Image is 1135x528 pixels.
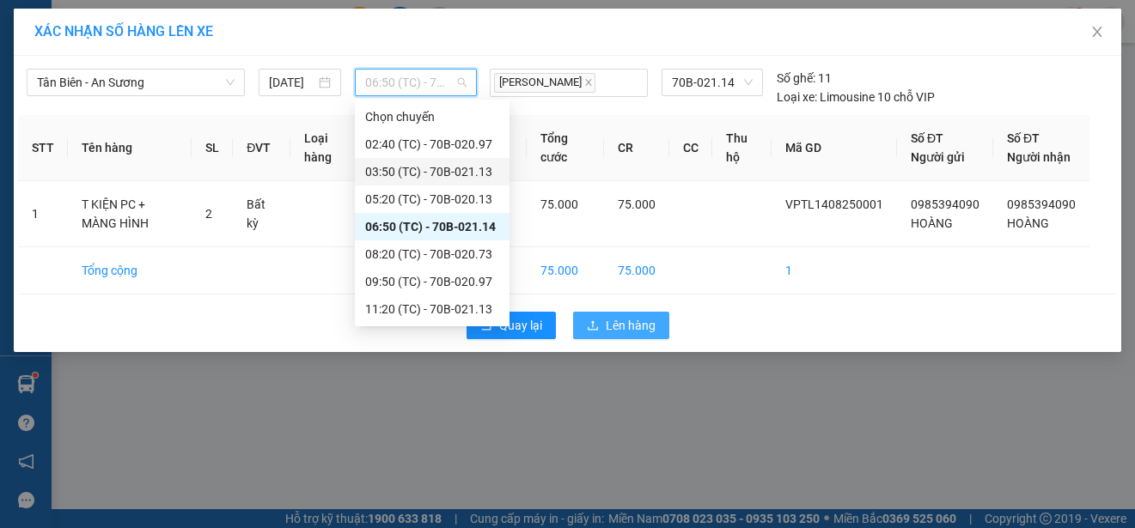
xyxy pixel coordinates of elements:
[205,207,212,221] span: 2
[86,109,179,122] span: VPTL1408250001
[777,69,815,88] span: Số ghế:
[18,181,68,247] td: 1
[587,319,599,333] span: upload
[604,247,669,294] td: 75.000
[494,73,595,93] span: [PERSON_NAME]
[365,190,499,209] div: 05:20 (TC) - 70B-020.13
[269,73,315,92] input: 14/08/2025
[573,312,669,339] button: uploadLên hàng
[355,103,510,130] div: Chọn chuyến
[604,115,669,181] th: CR
[365,107,499,126] div: Chọn chuyến
[911,131,943,145] span: Số ĐT
[1090,25,1104,39] span: close
[5,124,105,135] span: In ngày:
[584,78,593,87] span: close
[5,111,179,121] span: [PERSON_NAME]:
[18,115,68,181] th: STT
[772,115,897,181] th: Mã GD
[136,27,231,49] span: Bến xe [GEOGRAPHIC_DATA]
[499,316,542,335] span: Quay lại
[911,197,979,211] span: 0985394090
[527,115,604,181] th: Tổng cước
[777,88,935,106] div: Limousine 10 chỗ VIP
[233,181,290,247] td: Bất kỳ
[911,216,953,230] span: HOÀNG
[467,312,556,339] button: rollbackQuay lại
[290,115,362,181] th: Loại hàng
[672,70,753,95] span: 70B-021.14
[192,115,233,181] th: SL
[1007,131,1040,145] span: Số ĐT
[540,197,578,211] span: 75.000
[527,247,604,294] td: 75.000
[606,316,656,335] span: Lên hàng
[1007,197,1076,211] span: 0985394090
[669,115,712,181] th: CC
[1073,9,1121,57] button: Close
[136,76,211,87] span: Hotline: 19001152
[911,150,965,164] span: Người gửi
[712,115,772,181] th: Thu hộ
[785,197,883,211] span: VPTL1408250001
[365,272,499,291] div: 09:50 (TC) - 70B-020.97
[1007,216,1049,230] span: HOÀNG
[365,245,499,264] div: 08:20 (TC) - 70B-020.73
[68,247,192,294] td: Tổng cộng
[365,135,499,154] div: 02:40 (TC) - 70B-020.97
[1007,150,1071,164] span: Người nhận
[136,9,235,24] strong: ĐỒNG PHƯỚC
[777,69,832,88] div: 11
[365,162,499,181] div: 03:50 (TC) - 70B-021.13
[34,23,213,39] span: XÁC NHẬN SỐ HÀNG LÊN XE
[777,88,817,106] span: Loại xe:
[136,52,236,73] span: 01 Võ Văn Truyện, KP.1, Phường 2
[233,115,290,181] th: ĐVT
[365,70,466,95] span: 06:50 (TC) - 70B-021.14
[365,217,499,236] div: 06:50 (TC) - 70B-021.14
[772,247,897,294] td: 1
[37,70,235,95] span: Tân Biên - An Sương
[365,300,499,319] div: 11:20 (TC) - 70B-021.13
[618,197,656,211] span: 75.000
[68,181,192,247] td: T KIỆN PC + MÀNG HÌNH
[46,93,211,106] span: -----------------------------------------
[68,115,192,181] th: Tên hàng
[6,10,82,86] img: logo
[38,124,105,135] span: 06:23:27 [DATE]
